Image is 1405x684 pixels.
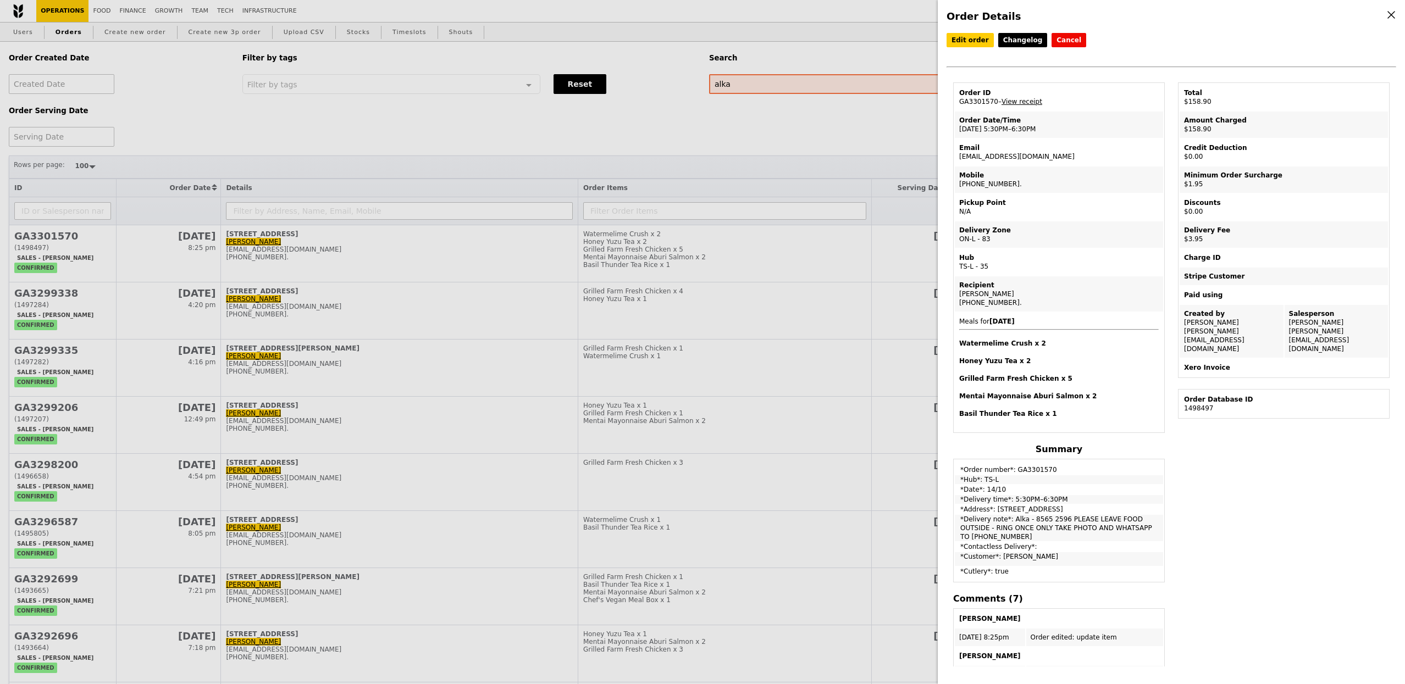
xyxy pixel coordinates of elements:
div: Salesperson [1289,309,1384,318]
div: Paid using [1184,291,1384,299]
div: Minimum Order Surcharge [1184,171,1384,180]
td: *Date*: 14/10 [955,485,1163,494]
td: $158.90 [1180,84,1388,110]
div: Delivery Zone [959,226,1159,235]
b: [PERSON_NAME] [959,652,1021,660]
td: [PERSON_NAME] [PERSON_NAME][EMAIL_ADDRESS][DOMAIN_NAME] [1180,305,1284,358]
td: $3.95 [1180,221,1388,248]
div: Xero Invoice [1184,363,1384,372]
h4: Watermelime Crush x 2 [959,339,1159,348]
span: Order Details [947,10,1021,22]
div: Created by [1184,309,1279,318]
td: *Contactless Delivery*: [955,542,1163,551]
div: Delivery Fee [1184,226,1384,235]
a: Edit order [947,33,994,47]
td: $0.00 [1180,194,1388,220]
div: Recipient [959,281,1159,290]
td: [PERSON_NAME] [PERSON_NAME][EMAIL_ADDRESS][DOMAIN_NAME] [1285,305,1389,358]
td: GA3301570 [955,84,1163,110]
td: Order edited: update item [1026,629,1163,646]
td: [PHONE_NUMBER]. [955,166,1163,193]
td: 1498497 [1180,391,1388,417]
td: *Order number*: GA3301570 [955,460,1163,474]
h4: Comments (7) [953,593,1165,604]
td: $158.90 [1180,112,1388,138]
td: *Cutlery*: true [955,567,1163,581]
b: [PERSON_NAME] [959,615,1021,622]
td: *Delivery time*: 5:30PM–6:30PM [955,495,1163,504]
td: $0.00 [1180,139,1388,165]
h4: Basil Thunder Tea Rice x 1 [959,409,1159,418]
div: Mobile [959,171,1159,180]
h4: Mentai Mayonnaise Aburi Salmon x 2 [959,392,1159,401]
td: *Hub*: TS-L [955,475,1163,484]
button: Cancel [1052,33,1086,47]
span: Meals for [959,318,1159,418]
div: Discounts [1184,198,1384,207]
div: Charge ID [1184,253,1384,262]
h4: Honey Yuzu Tea x 2 [959,357,1159,365]
td: *Delivery note*: Alka - 8565 2596 PLEASE LEAVE FOOD OUTSIDE - RING ONCE ONLY TAKE PHOTO AND WHATS... [955,515,1163,541]
td: *Customer*: [PERSON_NAME] [955,552,1163,566]
b: [DATE] [989,318,1015,325]
div: Order Database ID [1184,395,1384,404]
td: [EMAIL_ADDRESS][DOMAIN_NAME] [955,139,1163,165]
td: $1.95 [1180,166,1388,193]
div: Amount Charged [1184,116,1384,125]
h4: Summary [953,444,1165,454]
td: N/A [955,194,1163,220]
td: [DATE] 5:30PM–6:30PM [955,112,1163,138]
div: Hub [959,253,1159,262]
div: Total [1184,88,1384,97]
div: Credit Deduction [1184,143,1384,152]
td: Order edited: update item [1026,666,1163,683]
a: View receipt [1002,98,1042,105]
div: [PERSON_NAME] [959,290,1159,298]
div: Pickup Point [959,198,1159,207]
div: Order Date/Time [959,116,1159,125]
div: [PHONE_NUMBER]. [959,298,1159,307]
div: Stripe Customer [1184,272,1384,281]
a: Changelog [998,33,1048,47]
div: Email [959,143,1159,152]
td: ON-L - 83 [955,221,1163,248]
h4: Grilled Farm Fresh Chicken x 5 [959,374,1159,383]
span: – [998,98,1002,105]
div: Order ID [959,88,1159,97]
td: *Address*: [STREET_ADDRESS] [955,505,1163,514]
span: [DATE] 8:25pm [959,633,1009,641]
td: TS-L - 35 [955,249,1163,275]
